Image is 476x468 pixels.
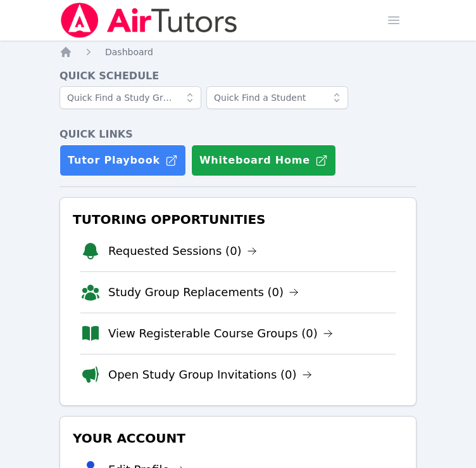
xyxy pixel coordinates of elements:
[105,46,153,58] a: Dashboard
[59,86,201,109] input: Quick Find a Study Group
[59,145,186,176] a: Tutor Playbook
[59,68,416,84] h4: Quick Schedule
[206,86,348,109] input: Quick Find a Student
[108,242,257,260] a: Requested Sessions (0)
[191,145,336,176] button: Whiteboard Home
[105,47,153,57] span: Dashboard
[108,325,333,342] a: View Registerable Course Groups (0)
[70,208,406,231] h3: Tutoring Opportunities
[59,3,239,38] img: Air Tutors
[59,127,416,142] h4: Quick Links
[108,283,299,301] a: Study Group Replacements (0)
[70,427,406,450] h3: Your Account
[108,366,312,384] a: Open Study Group Invitations (0)
[59,46,416,58] nav: Breadcrumb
